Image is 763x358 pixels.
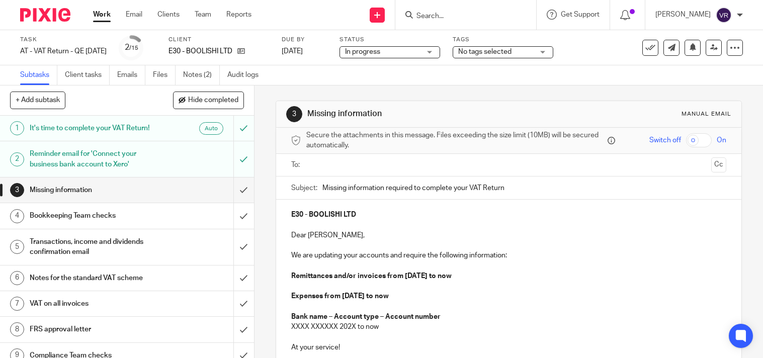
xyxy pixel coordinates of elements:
[30,146,159,172] h1: Reminder email for 'Connect your business bank account to Xero'
[10,240,24,254] div: 5
[10,209,24,223] div: 4
[340,36,440,44] label: Status
[30,208,159,223] h1: Bookkeeping Team checks
[10,297,24,311] div: 7
[286,106,302,122] div: 3
[306,130,605,151] span: Secure the attachments in this message. Files exceeding the size limit (10MB) will be secured aut...
[20,65,57,85] a: Subtasks
[30,322,159,337] h1: FRS approval letter
[291,313,441,320] strong: Bank name – Account type – Account number
[291,230,726,240] p: Dear [PERSON_NAME],
[65,65,110,85] a: Client tasks
[716,7,732,23] img: svg%3E
[711,157,726,172] button: Cc
[153,65,176,85] a: Files
[20,36,107,44] label: Task
[458,48,512,55] span: No tags selected
[10,152,24,166] div: 2
[188,97,238,105] span: Hide completed
[282,36,327,44] label: Due by
[291,342,726,352] p: At your service!
[291,211,356,218] strong: E30 - BOOLISHI LTD
[453,36,553,44] label: Tags
[195,10,211,20] a: Team
[10,121,24,135] div: 1
[168,36,269,44] label: Client
[291,293,389,300] strong: Expenses from [DATE] to now
[226,10,251,20] a: Reports
[561,11,600,18] span: Get Support
[20,46,107,56] div: AT - VAT Return - QE [DATE]
[291,250,726,260] p: We are updating your accounts and require the following information:
[717,135,726,145] span: On
[117,65,145,85] a: Emails
[415,12,506,21] input: Search
[291,160,302,170] label: To:
[199,122,223,135] div: Auto
[173,92,244,109] button: Hide completed
[10,322,24,336] div: 8
[227,65,266,85] a: Audit logs
[93,10,111,20] a: Work
[168,46,232,56] p: E30 - BOOLISHI LTD
[291,183,317,193] label: Subject:
[291,322,726,332] p: XXXX XXXXXX 202X to now
[30,296,159,311] h1: VAT on all invoices
[157,10,180,20] a: Clients
[649,135,681,145] span: Switch off
[129,45,138,51] small: /15
[30,271,159,286] h1: Notes for the standard VAT scheme
[126,10,142,20] a: Email
[183,65,220,85] a: Notes (2)
[30,234,159,260] h1: Transactions, income and dividends confirmation email
[10,92,65,109] button: + Add subtask
[10,271,24,285] div: 6
[30,183,159,198] h1: Missing information
[682,110,731,118] div: Manual email
[20,46,107,56] div: AT - VAT Return - QE 31-07-2025
[345,48,380,55] span: In progress
[655,10,711,20] p: [PERSON_NAME]
[125,42,138,53] div: 2
[307,109,530,119] h1: Missing information
[10,183,24,197] div: 3
[291,273,452,280] strong: Remittances and/or invoices from [DATE] to now
[20,8,70,22] img: Pixie
[30,121,159,136] h1: It's time to complete your VAT Return!
[282,48,303,55] span: [DATE]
